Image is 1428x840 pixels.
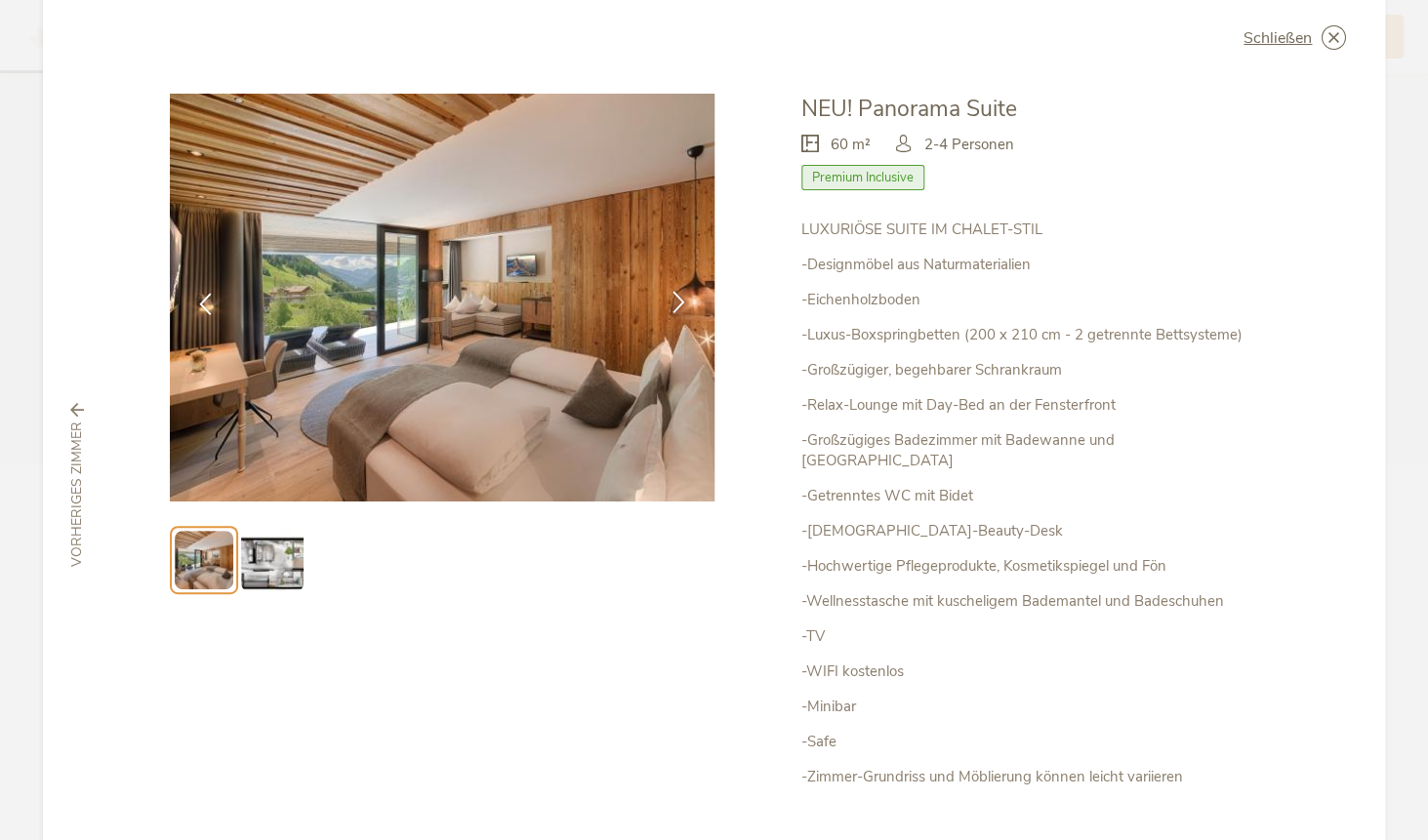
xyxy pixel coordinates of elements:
span: 60 m² [831,135,871,155]
span: 2-4 Personen [924,135,1014,155]
span: vorheriges Zimmer [67,421,87,567]
p: LUXURIÖSE SUITE IM CHALET-STIL [801,220,1258,240]
p: -Großzügiges Badezimmer mit Badewanne und [GEOGRAPHIC_DATA] [801,430,1258,471]
span: NEU! Panorama Suite [801,94,1017,124]
p: -Designmöbel aus Naturmaterialien [801,255,1258,275]
p: -Relax-Lounge mit Day-Bed an der Fensterfront [801,395,1258,416]
p: -Großzügiger, begehbarer Schrankraum [801,360,1258,380]
p: -Luxus-Boxspringbetten (200 x 210 cm - 2 getrennte Bettsysteme) [801,325,1258,345]
p: -Eichenholzboden [801,290,1258,310]
img: NEU! Panorama Suite [170,94,714,501]
span: Premium Inclusive [801,165,924,190]
span: Schließen [1244,30,1312,46]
